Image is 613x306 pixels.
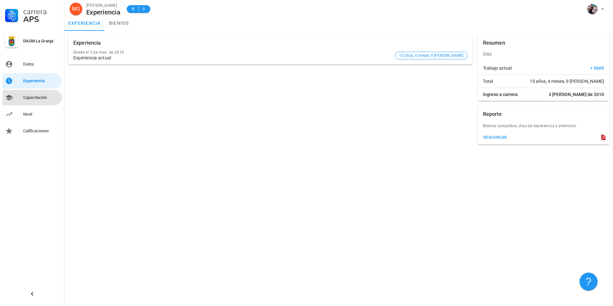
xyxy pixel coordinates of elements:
div: Experiencia [73,35,101,51]
div: Resumen [483,35,505,51]
div: Experiencia actual [73,55,392,61]
span: + 5609 [590,65,604,71]
div: Experiencia [23,78,59,83]
span: 9 [141,6,146,12]
a: Capacitación [3,90,62,105]
span: MG [72,3,80,15]
span: 15 años, 4 meses, 9 [PERSON_NAME] [399,52,463,59]
span: 3 [PERSON_NAME] de 2010 [549,91,604,98]
span: Total [483,78,493,84]
div: Nivel [23,112,59,117]
div: Bienios cumplidos, dias de experiencia y permisos. [478,123,609,133]
div: avatar [587,4,598,14]
a: Nivel [3,107,62,122]
a: bienios [105,15,134,31]
button: descargar [480,133,510,142]
span: Ingreso a carrera [483,91,518,98]
a: Experiencia [3,73,62,89]
div: APS [23,15,59,23]
a: Calificaciones [3,123,62,139]
div: Calificaciones [23,128,59,134]
div: Datos [23,62,59,67]
div: descargar [483,135,507,140]
div: [PERSON_NAME] [86,2,120,9]
span: Trabajo actual [483,65,512,71]
div: Reporte [483,106,502,123]
a: Datos [3,57,62,72]
div: Desde el 3 de may. de 2010 [73,50,392,55]
div: Experiencia [86,9,120,16]
div: avatar [70,3,82,15]
a: experiencia [64,15,105,31]
div: Días [478,46,609,62]
div: Capacitación [23,95,59,100]
span: B [131,6,136,12]
div: DASM La Granja [23,39,59,44]
span: 15 años, 4 meses, 9 [PERSON_NAME] [530,78,604,84]
div: Carrera [23,8,59,15]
